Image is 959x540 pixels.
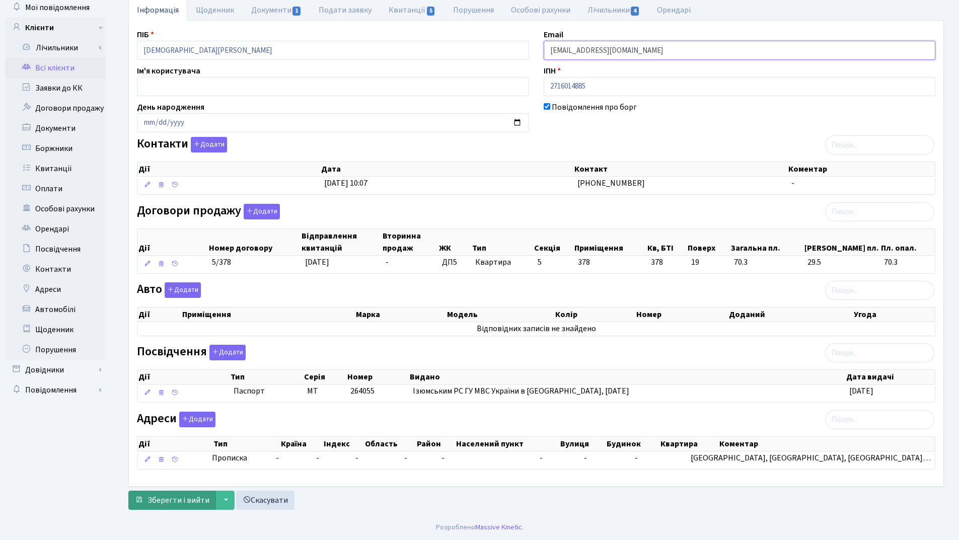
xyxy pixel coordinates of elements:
[455,437,559,451] th: Населений пункт
[884,257,931,268] span: 70.3
[386,257,389,268] span: -
[5,138,106,159] a: Боржники
[559,437,606,451] th: Вулиця
[438,229,471,255] th: ЖК
[137,322,935,336] td: Відповідних записів не знайдено
[280,437,323,451] th: Країна
[209,345,246,360] button: Посвідчення
[323,437,364,451] th: Індекс
[659,437,719,451] th: Квартира
[734,257,799,268] span: 70.3
[165,282,201,298] button: Авто
[646,229,687,255] th: Кв, БТІ
[305,257,329,268] span: [DATE]
[825,135,934,155] input: Пошук...
[787,162,935,176] th: Коментар
[355,452,358,464] span: -
[137,204,280,219] label: Договори продажу
[137,345,246,360] label: Посвідчення
[5,219,106,239] a: Орендарі
[635,452,638,464] span: -
[5,320,106,340] a: Щоденник
[573,162,787,176] th: Контакт
[5,340,106,360] a: Порушення
[825,410,934,429] input: Пошук...
[533,229,573,255] th: Секція
[5,299,106,320] a: Автомобілі
[544,29,563,41] label: Email
[475,257,530,268] span: Квартира
[316,452,319,464] span: -
[137,412,215,427] label: Адреси
[584,452,587,464] span: -
[554,307,635,322] th: Колір
[12,38,106,58] a: Лічильники
[631,7,639,16] span: 4
[303,370,346,384] th: Серія
[803,229,880,255] th: [PERSON_NAME] пл.
[137,29,154,41] label: ПІБ
[137,229,208,255] th: Дії
[441,452,445,464] span: -
[635,307,728,322] th: Номер
[5,259,106,279] a: Контакти
[355,307,446,322] th: Марка
[212,257,231,268] span: 5/378
[208,229,301,255] th: Номер договору
[128,491,216,510] button: Зберегти і вийти
[853,307,935,322] th: Угода
[730,229,804,255] th: Загальна пл.
[540,452,543,464] span: -
[147,495,209,506] span: Зберегти і вийти
[651,257,683,268] span: 378
[212,437,280,451] th: Тип
[5,118,106,138] a: Документи
[409,370,845,384] th: Видано
[137,437,212,451] th: Дії
[436,522,524,533] div: Розроблено .
[544,65,561,77] label: ІПН
[191,137,227,152] button: Контакти
[307,385,318,397] span: МТ
[825,202,934,221] input: Пошук...
[25,2,90,13] span: Мої повідомлення
[244,204,280,219] button: Договори продажу
[691,452,931,464] span: [GEOGRAPHIC_DATA], [GEOGRAPHIC_DATA], [GEOGRAPHIC_DATA]…
[382,229,438,255] th: Вторинна продаж
[350,385,375,397] span: 264055
[5,179,106,199] a: Оплати
[5,58,106,78] a: Всі клієнти
[137,65,200,77] label: Ім'я користувача
[552,101,637,113] label: Повідомлення про борг
[5,239,106,259] a: Посвідчення
[807,257,876,268] span: 29.5
[137,162,320,176] th: Дії
[5,18,106,38] a: Клієнти
[137,137,227,152] label: Контакти
[137,307,181,322] th: Дії
[578,257,590,268] span: 378
[241,202,280,219] a: Додати
[276,452,308,464] span: -
[188,135,227,153] a: Додати
[880,229,935,255] th: Пл. опал.
[301,229,382,255] th: Відправлення квитанцій
[538,257,542,268] span: 5
[292,7,301,16] span: 1
[791,178,794,189] span: -
[5,199,106,219] a: Особові рахунки
[5,279,106,299] a: Адреси
[234,385,299,397] span: Паспорт
[849,385,873,397] span: [DATE]
[5,360,106,380] a: Довідники
[475,522,522,532] a: Massive Kinetic
[687,229,730,255] th: Поверх
[5,78,106,98] a: Заявки до КК
[577,178,645,189] span: [PHONE_NUMBER]
[825,343,934,362] input: Пошук...
[236,491,294,510] a: Скасувати
[442,257,467,268] span: ДП5
[364,437,416,451] th: Область
[5,159,106,179] a: Квитанції
[606,437,659,451] th: Будинок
